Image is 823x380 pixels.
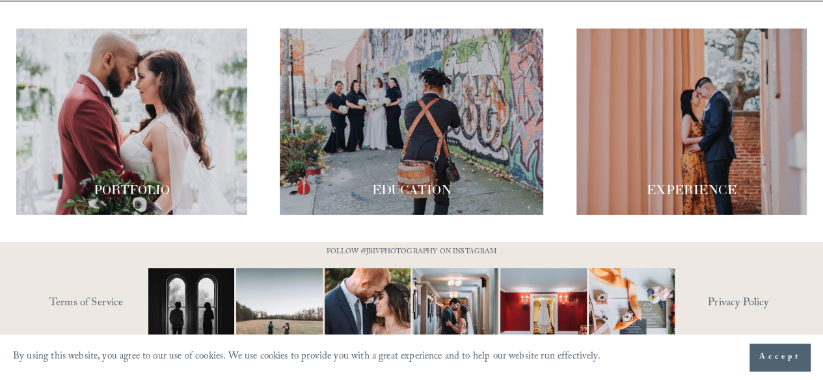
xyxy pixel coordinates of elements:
a: Privacy Policy [708,293,807,314]
img: A lot of couples get nervous in front of the camera and that&rsquo;s completely normal. You&rsquo... [303,268,432,354]
span: EXPERIENCE [647,182,736,197]
img: Flatlay shots are definitely a must-have for every wedding day. They're an art form of their own.... [567,268,696,354]
span: EDUCATION [372,182,452,197]
img: Black &amp; White appreciation post. 😍😍 ⠀⠀⠀⠀⠀⠀⠀⠀⠀ I don&rsquo;t care what anyone says black and w... [134,268,249,354]
img: Two #WideShotWednesdays Two totally different vibes. Which side are you&mdash;are you into that b... [215,268,344,354]
p: FOLLOW @JBIVPHOTOGRAPHY ON INSTAGRAM [313,246,511,259]
p: By using this website, you agree to our use of cookies. We use cookies to provide you with a grea... [13,348,600,367]
span: PORTFOLIO [94,182,170,197]
button: Accept [749,344,810,371]
a: Terms of Service [49,293,181,314]
img: A quiet hallway. A single kiss. That&rsquo;s all it takes 📷 #RaleighWeddingPhotographer [391,268,520,354]
span: Accept [759,351,800,364]
img: Not your average dress photo. But then again, you're not here for an average wedding or looking f... [479,268,608,354]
